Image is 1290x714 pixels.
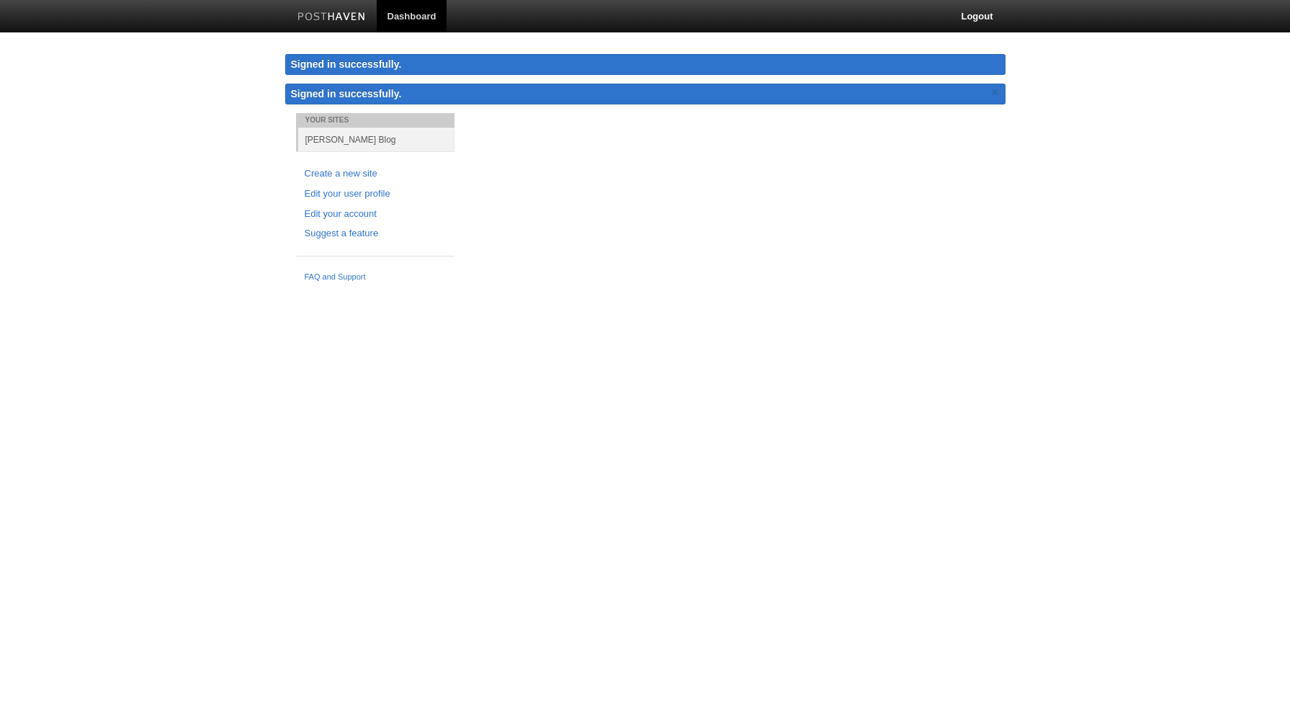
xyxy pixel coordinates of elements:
[305,166,446,182] a: Create a new site
[989,84,1002,102] a: ×
[305,207,446,222] a: Edit your account
[305,271,446,284] a: FAQ and Support
[305,187,446,202] a: Edit your user profile
[297,12,366,23] img: Posthaven-bar
[298,128,454,151] a: [PERSON_NAME] Blog
[305,226,446,241] a: Suggest a feature
[291,88,402,99] span: Signed in successfully.
[285,54,1005,75] div: Signed in successfully.
[296,113,454,128] li: Your Sites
